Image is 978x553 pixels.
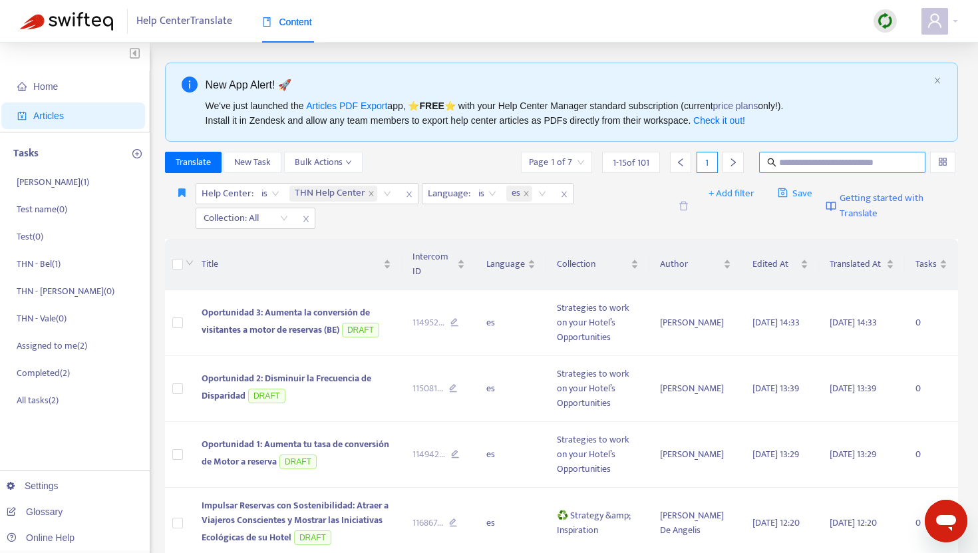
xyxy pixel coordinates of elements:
span: Translated At [830,257,884,272]
span: Getting started with Translate [840,191,958,221]
button: + Add filter [699,183,764,204]
td: 0 [905,422,958,488]
span: Language [486,257,525,272]
button: Bulk Actionsdown [284,152,363,173]
span: delete [679,201,689,211]
span: close [368,190,375,197]
span: is [478,184,496,204]
span: 116867 ... [412,516,443,530]
span: DRAFT [279,455,317,469]
b: FREE [419,100,444,111]
span: info-circle [182,77,198,92]
span: left [676,158,685,167]
span: DRAFT [294,530,331,545]
iframe: Button to launch messaging window [925,500,967,542]
th: Translated At [819,239,905,290]
span: close [297,211,315,227]
span: save [778,188,788,198]
th: Language [476,239,546,290]
th: Tasks [905,239,958,290]
span: + Add filter [709,186,754,202]
span: Content [262,17,312,27]
span: close [933,77,941,85]
span: es [506,186,532,202]
span: Help Center Translate [136,9,232,34]
span: Help Center : [196,184,255,204]
span: right [729,158,738,167]
div: We've just launched the app, ⭐ ⭐️ with your Help Center Manager standard subscription (current on... [206,98,929,128]
span: close [523,190,530,197]
button: saveSave [768,183,823,204]
span: Oportunidad 3: Aumenta la conversión de visitantes a motor de reservas (BE) [202,305,370,337]
td: Strategies to work on your Hotel’s Opportunities [546,422,649,488]
button: New Task [224,152,281,173]
span: THN Help Center [289,186,377,202]
span: Collection [557,257,628,272]
p: Tasks [13,146,39,162]
span: down [345,159,352,166]
td: 0 [905,356,958,422]
span: [DATE] 13:39 [752,381,799,396]
span: [DATE] 14:33 [752,315,800,330]
span: is [261,184,279,204]
span: Impulsar Reservas con Sostenibilidad: Atraer a Viajeros Conscientes y Mostrar las Iniciativas Eco... [202,498,389,545]
span: [DATE] 13:29 [752,447,799,462]
td: [PERSON_NAME] [649,290,742,356]
span: Home [33,81,58,92]
span: Language : [422,184,472,204]
button: close [933,77,941,85]
td: es [476,422,546,488]
span: close [556,186,573,202]
span: 1 - 15 of 101 [613,156,649,170]
span: Tasks [915,257,937,272]
span: book [262,17,271,27]
span: Intercom ID [412,250,454,279]
span: Translate [176,155,211,170]
a: Online Help [7,532,75,543]
span: New Task [234,155,271,170]
span: 114952 ... [412,315,444,330]
p: Test ( 0 ) [17,230,43,244]
span: user [927,13,943,29]
span: Bulk Actions [295,155,352,170]
span: [DATE] 14:33 [830,315,877,330]
a: price plans [713,100,758,111]
span: Author [660,257,721,272]
td: es [476,356,546,422]
p: Completed ( 2 ) [17,366,70,380]
a: Getting started with Translate [826,183,958,229]
span: close [401,186,418,202]
span: es [512,186,520,202]
span: [DATE] 13:39 [830,381,876,396]
a: Articles PDF Export [306,100,387,111]
a: Glossary [7,506,63,517]
span: [DATE] 12:20 [830,515,877,530]
span: account-book [17,111,27,120]
img: sync.dc5367851b00ba804db3.png [877,13,894,29]
span: Oportunidad 2: Disminuir la Frecuencia de Disparidad [202,371,371,403]
button: Translate [165,152,222,173]
span: plus-circle [132,149,142,158]
p: THN - [PERSON_NAME] ( 0 ) [17,284,114,298]
td: Strategies to work on your Hotel’s Opportunities [546,356,649,422]
a: Settings [7,480,59,491]
span: Edited At [752,257,798,272]
span: down [186,259,194,267]
p: [PERSON_NAME] ( 1 ) [17,175,89,189]
th: Title [191,239,402,290]
span: 114942 ... [412,447,445,462]
span: [DATE] 12:20 [752,515,800,530]
span: search [767,158,776,167]
img: image-link [826,201,836,212]
span: Oportunidad 1: Aumenta tu tasa de conversión de Motor a reserva [202,437,389,469]
p: Test name ( 0 ) [17,202,67,216]
td: [PERSON_NAME] [649,356,742,422]
img: Swifteq [20,12,113,31]
td: 0 [905,290,958,356]
span: Articles [33,110,64,121]
p: All tasks ( 2 ) [17,393,59,407]
td: Strategies to work on your Hotel’s Opportunities [546,290,649,356]
span: Title [202,257,381,272]
span: Save [778,186,813,202]
p: THN - Bel ( 1 ) [17,257,61,271]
